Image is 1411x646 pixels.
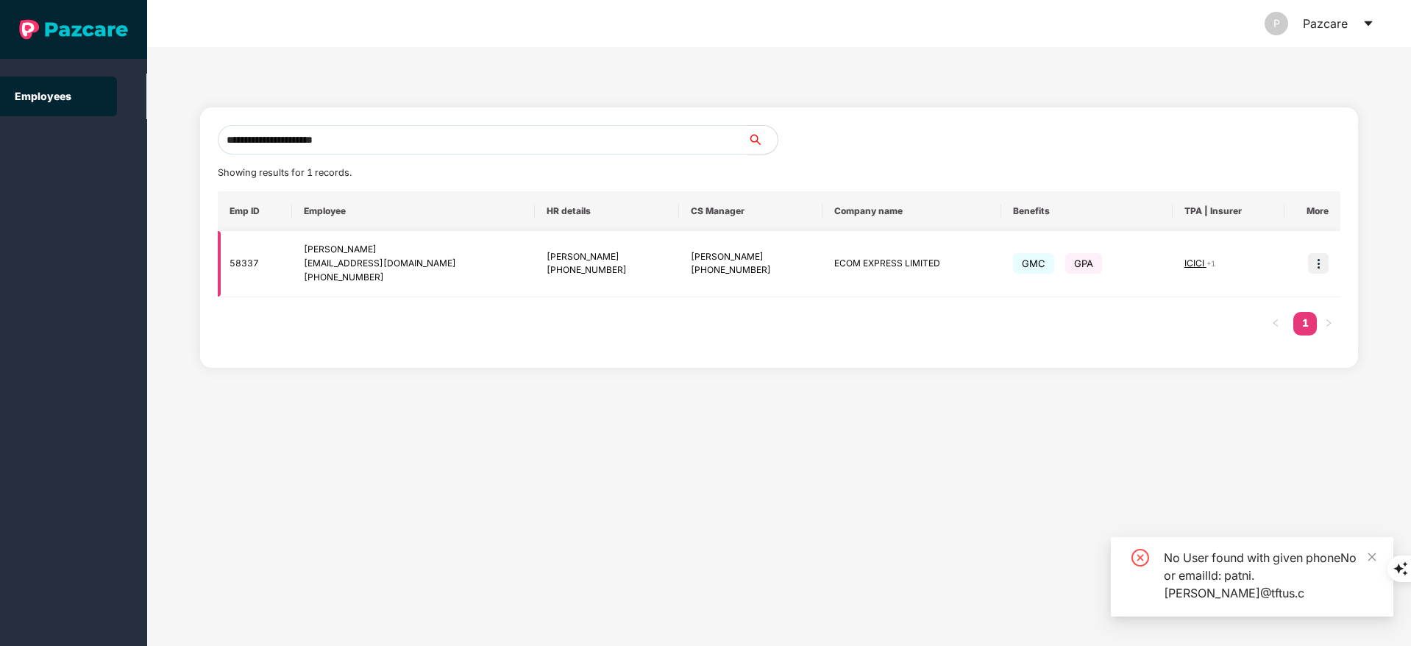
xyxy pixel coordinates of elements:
span: ICICI [1184,258,1206,269]
span: GPA [1065,253,1102,274]
a: 1 [1293,312,1317,334]
th: Emp ID [218,191,292,231]
span: close-circle [1131,549,1149,567]
button: right [1317,312,1340,336]
th: CS Manager [679,191,822,231]
th: Benefits [1001,191,1173,231]
div: [PHONE_NUMBER] [691,263,811,277]
div: [PERSON_NAME] [547,250,667,264]
div: [PERSON_NAME] [691,250,811,264]
button: search [747,125,778,155]
span: search [747,134,778,146]
td: 58337 [218,231,292,297]
th: Company name [822,191,1002,231]
div: No User found with given phoneNo or emailId: patni.[PERSON_NAME]@tftus.c [1164,549,1376,602]
th: HR details [535,191,678,231]
span: + 1 [1206,259,1215,268]
td: ECOM EXPRESS LIMITED [822,231,1002,297]
button: left [1264,312,1287,336]
div: [PHONE_NUMBER] [304,271,524,285]
li: Previous Page [1264,312,1287,336]
li: 1 [1293,312,1317,336]
li: Next Page [1317,312,1340,336]
span: close [1367,552,1377,562]
span: Showing results for 1 records. [218,167,352,178]
span: P [1273,12,1280,35]
img: icon [1308,253,1329,274]
span: left [1271,319,1280,327]
th: More [1284,191,1340,231]
span: caret-down [1362,18,1374,29]
span: right [1324,319,1333,327]
div: [PHONE_NUMBER] [547,263,667,277]
a: Employees [15,90,71,102]
span: GMC [1013,253,1054,274]
th: Employee [292,191,536,231]
th: TPA | Insurer [1173,191,1284,231]
div: [EMAIL_ADDRESS][DOMAIN_NAME] [304,257,524,271]
div: [PERSON_NAME] [304,243,524,257]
